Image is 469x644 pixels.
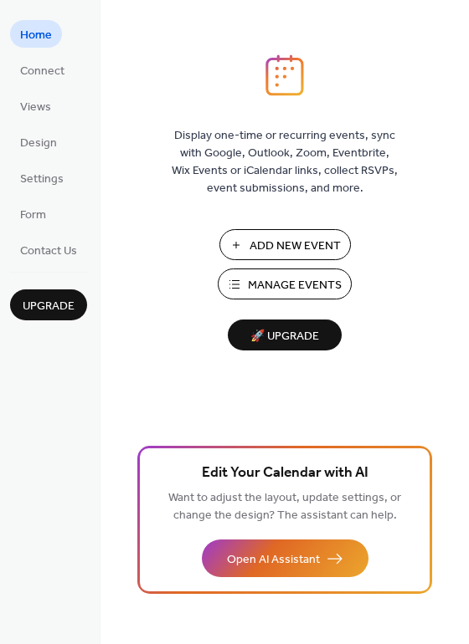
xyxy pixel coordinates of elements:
[20,99,51,116] span: Views
[10,20,62,48] a: Home
[248,277,342,294] span: Manage Events
[20,243,77,260] span: Contact Us
[238,325,332,348] span: 🚀 Upgrade
[172,127,398,197] span: Display one-time or recurring events, sync with Google, Outlook, Zoom, Eventbrite, Wix Events or ...
[10,289,87,320] button: Upgrade
[20,171,64,188] span: Settings
[218,268,352,299] button: Manage Events
[20,207,46,224] span: Form
[23,298,75,315] span: Upgrade
[20,27,52,44] span: Home
[219,229,351,260] button: Add New Event
[250,238,341,255] span: Add New Event
[202,539,368,577] button: Open AI Assistant
[265,54,304,96] img: logo_icon.svg
[202,462,368,485] span: Edit Your Calendar with AI
[20,63,64,80] span: Connect
[10,164,74,192] a: Settings
[10,128,67,156] a: Design
[168,487,401,527] span: Want to adjust the layout, update settings, or change the design? The assistant can help.
[227,551,320,569] span: Open AI Assistant
[10,200,56,227] a: Form
[10,92,61,120] a: Views
[10,56,75,84] a: Connect
[10,236,87,263] a: Contact Us
[20,135,57,152] span: Design
[228,319,342,350] button: 🚀 Upgrade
